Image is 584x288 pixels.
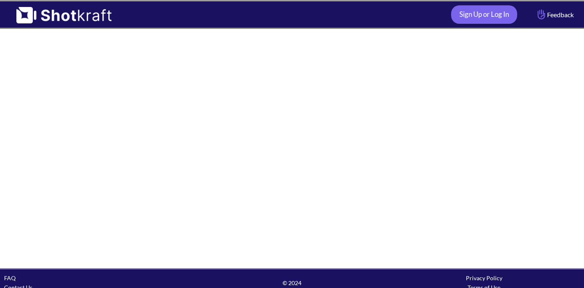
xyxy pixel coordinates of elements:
span: Feedback [536,10,574,19]
div: Privacy Policy [388,273,580,283]
a: Sign Up or Log In [451,5,517,24]
a: FAQ [4,274,16,281]
span: © 2024 [196,278,388,288]
img: Hand Icon [536,7,547,21]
